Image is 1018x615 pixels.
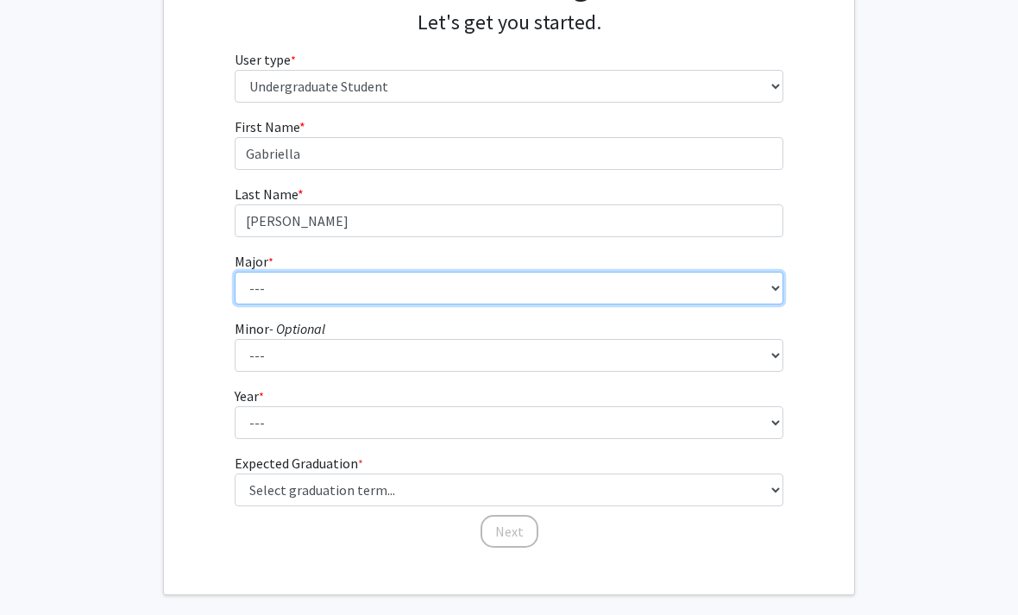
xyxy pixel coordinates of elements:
[235,185,298,203] span: Last Name
[235,251,273,272] label: Major
[481,515,538,548] button: Next
[235,49,296,70] label: User type
[235,386,264,406] label: Year
[269,320,325,337] i: - Optional
[235,453,363,474] label: Expected Graduation
[13,537,73,602] iframe: Chat
[235,118,299,135] span: First Name
[235,10,784,35] h4: Let's get you started.
[235,318,325,339] label: Minor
